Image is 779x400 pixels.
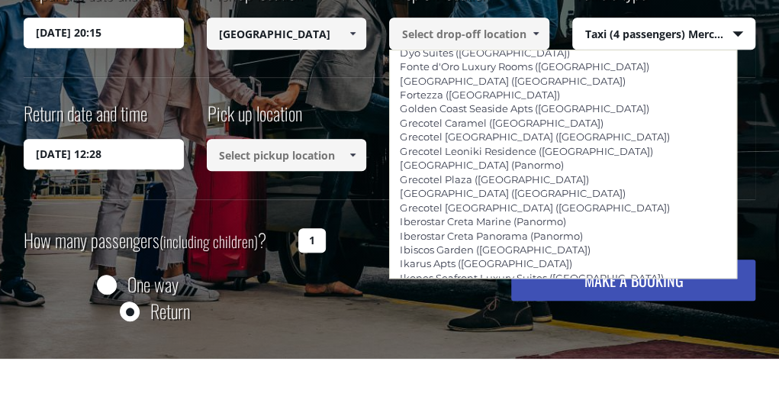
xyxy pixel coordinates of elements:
input: Select drop-off location [389,18,549,50]
span: Taxi (4 passengers) Mercedes E Class [573,18,755,50]
a: Grecotel Plaza ([GEOGRAPHIC_DATA]) [390,169,598,190]
label: One way [127,275,179,294]
a: Fortezza ([GEOGRAPHIC_DATA]) [390,84,569,105]
a: Fonte d'Oro Luxury Rooms ([GEOGRAPHIC_DATA]) [390,56,658,77]
a: Ibiscos Garden ([GEOGRAPHIC_DATA]) [390,239,600,260]
a: Grecotel [GEOGRAPHIC_DATA] ([GEOGRAPHIC_DATA]) [390,126,679,147]
label: Return [150,302,190,321]
a: Golden Coast Seaside Apts ([GEOGRAPHIC_DATA]) [390,98,658,119]
label: Pick up location [207,100,302,139]
a: Ikarus Apts ([GEOGRAPHIC_DATA]) [390,253,581,274]
a: Grecotel [GEOGRAPHIC_DATA] ([GEOGRAPHIC_DATA]) [390,197,679,218]
label: Return date and time [24,100,147,139]
input: Select pickup location [207,18,367,50]
a: Show All Items [523,18,549,50]
a: Iberostar Creta Marine (Panormo) [390,211,575,232]
a: Grecotel Leoniki Residence ([GEOGRAPHIC_DATA]) [390,140,662,162]
a: Iberostar Creta Panorama (Panormo) [390,225,592,247]
a: [GEOGRAPHIC_DATA] ([GEOGRAPHIC_DATA]) [390,70,635,92]
a: Grecotel Caramel ([GEOGRAPHIC_DATA]) [390,112,613,134]
a: Show All Items [340,139,365,171]
a: Show All Items [340,18,365,50]
small: (including children) [159,230,258,253]
a: Ikones Seafront Luxury Suites ([GEOGRAPHIC_DATA]) [390,267,673,289]
label: How many passengers ? [24,222,289,260]
button: MAKE A BOOKING [511,260,755,301]
input: Select pickup location [207,139,367,171]
a: [GEOGRAPHIC_DATA] ([GEOGRAPHIC_DATA]) [390,182,635,204]
a: Dyo Suites ([GEOGRAPHIC_DATA]) [390,42,579,63]
a: [GEOGRAPHIC_DATA] (Panormo) [390,154,573,176]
